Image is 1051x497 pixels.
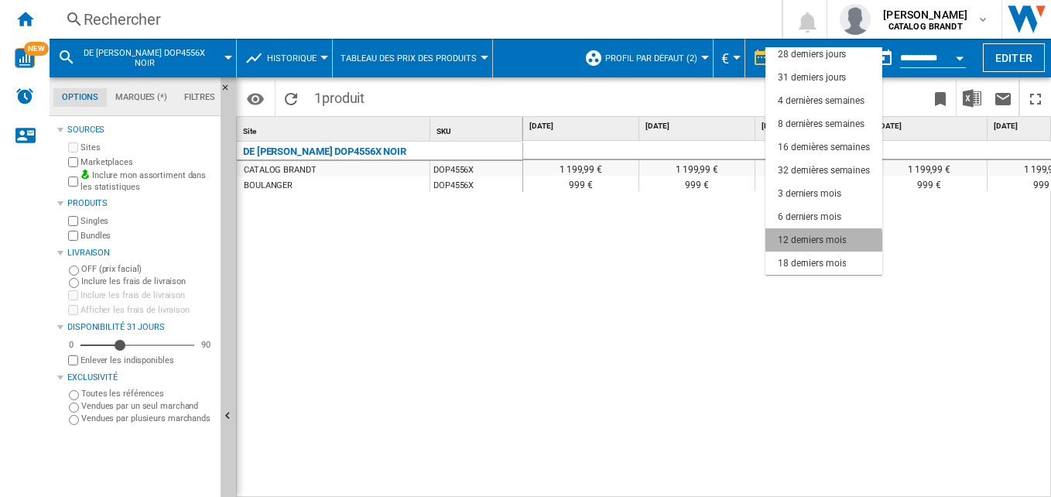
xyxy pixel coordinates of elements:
[778,71,846,84] div: 31 derniers jours
[778,187,841,201] div: 3 derniers mois
[778,257,846,270] div: 18 derniers mois
[778,141,870,154] div: 16 dernières semaines
[778,234,846,247] div: 12 derniers mois
[778,211,841,224] div: 6 derniers mois
[778,94,864,108] div: 4 dernières semaines
[778,118,864,131] div: 8 dernières semaines
[778,164,870,177] div: 32 dernières semaines
[778,48,846,61] div: 28 derniers jours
